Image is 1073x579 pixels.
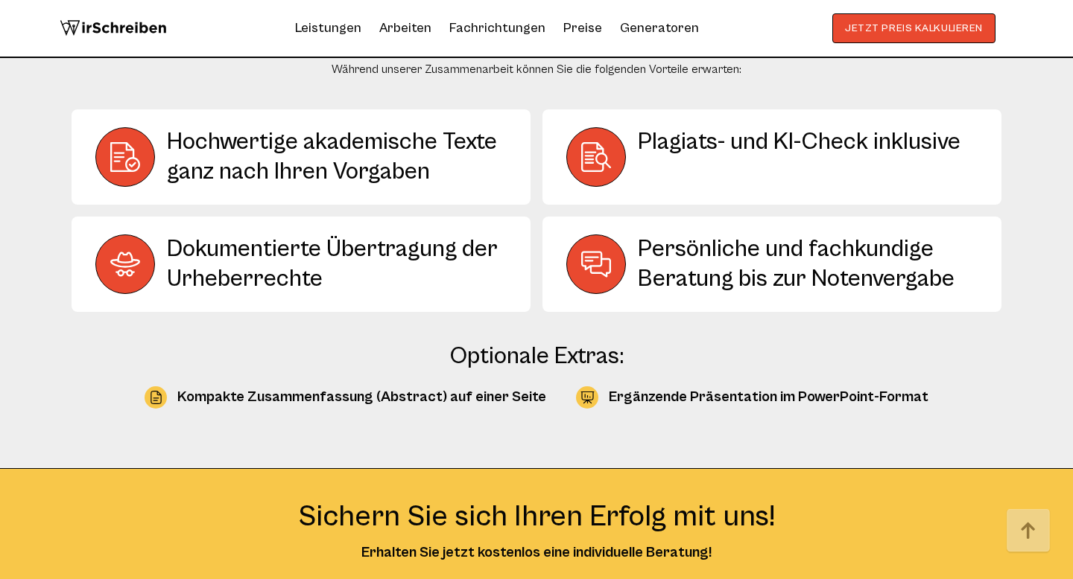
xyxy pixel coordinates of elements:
img: Icon [148,390,164,405]
div: Erhalten Sie jetzt kostenlos eine individuelle Beratung! [197,542,876,564]
a: Leistungen [295,16,361,40]
a: Fachrichtungen [449,16,545,40]
img: Hochwertige akademische Texte ganz nach Ihren Vorgaben [110,142,140,172]
button: JETZT PREIS KALKULIEREN [832,13,996,43]
div: Ergänzende Präsentation im PowerPoint-Format [609,386,928,409]
img: button top [1006,509,1051,554]
img: logo wirschreiben [60,13,167,43]
img: Persönliche und fachkundige Beratung bis zur Notenvergabe [581,249,611,279]
div: Sichern Sie sich Ihren Erfolg mit uns! [95,499,978,534]
div: Hochwertige akademische Texte ganz nach Ihren Vorgaben [167,127,507,187]
img: Dokumentierte Übertragung der Urheberrechte [110,249,140,279]
div: Dokumentierte Übertragung der Urheberrechte [167,234,507,294]
img: Plagiats- und KI-Check inklusive [581,142,611,172]
p: Während unserer Zusammenarbeit können Sie die folgenden Vorteile erwarten: [72,59,1001,80]
div: Persönliche und fachkundige Beratung bis zur Notenvergabe [638,234,978,294]
div: Plagiats- und KI-Check inklusive [638,127,960,187]
img: Icon [580,390,595,405]
a: Arbeiten [379,16,431,40]
div: Optionale Extras: [72,342,1001,371]
div: Kompakte Zusammenfassung (Abstract) auf einer Seite [177,386,546,409]
a: Preise [563,20,602,36]
a: Generatoren [620,16,699,40]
